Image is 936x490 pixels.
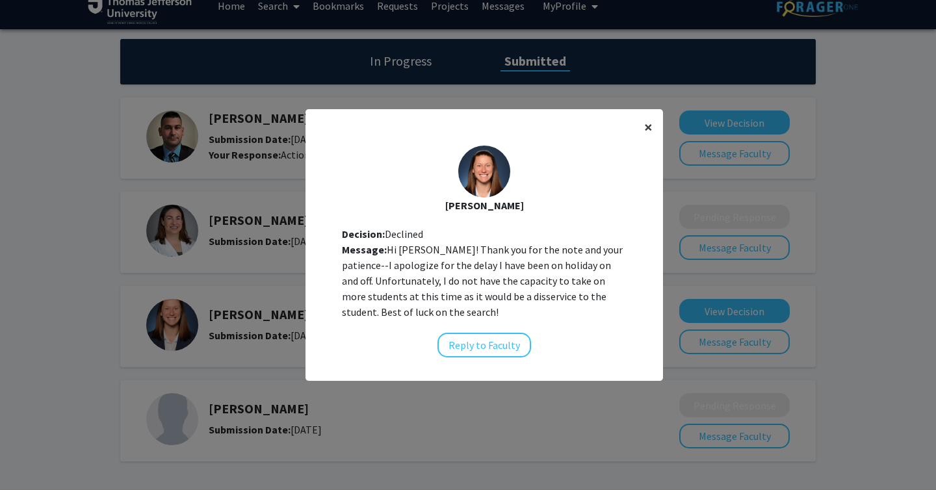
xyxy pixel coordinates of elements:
[342,242,627,320] div: Hi [PERSON_NAME]! Thank you for the note and your patience--I apologize for the delay I have been...
[342,243,387,256] b: Message:
[644,117,653,137] span: ×
[342,226,627,242] div: Declined
[316,198,653,213] div: [PERSON_NAME]
[437,333,531,357] button: Reply to Faculty
[634,109,663,146] button: Close
[342,227,385,240] b: Decision:
[10,432,55,480] iframe: Chat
